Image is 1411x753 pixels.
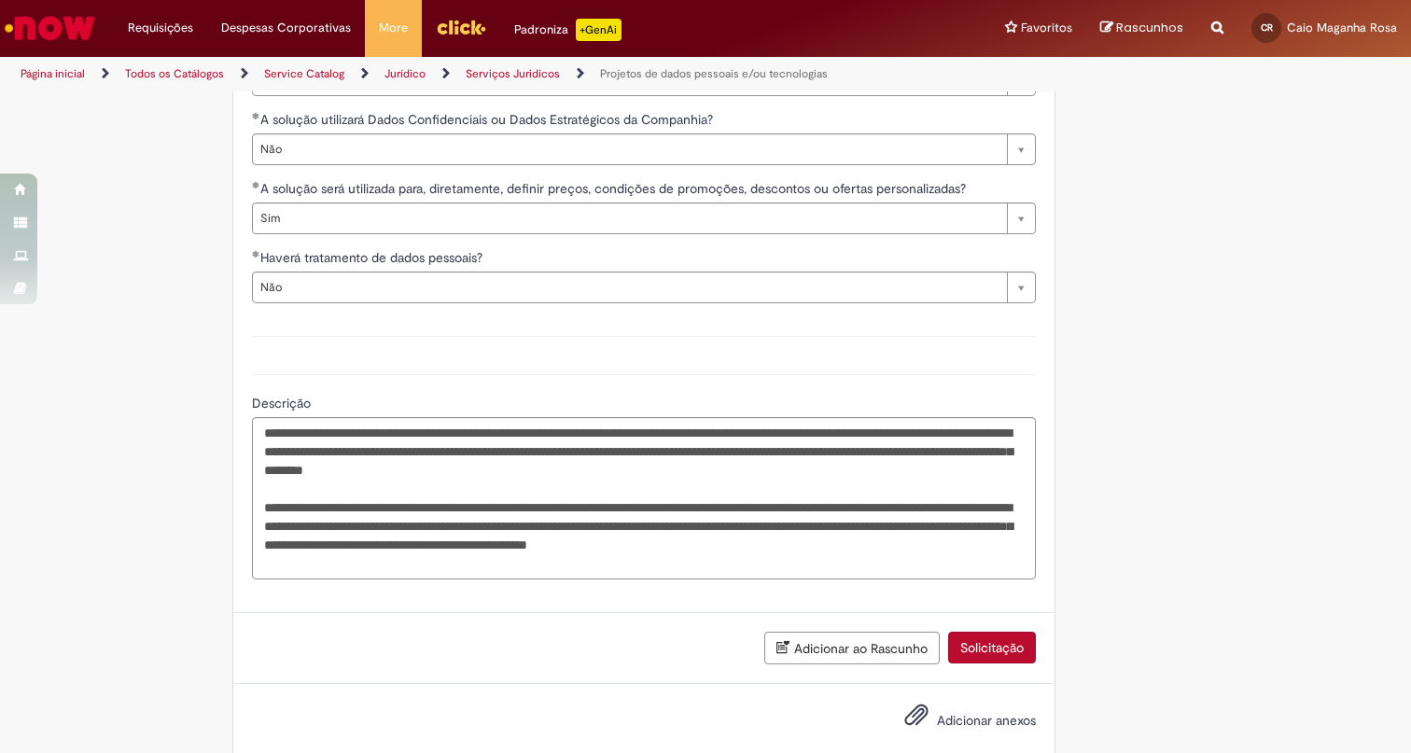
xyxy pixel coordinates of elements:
[1261,21,1273,34] span: CR
[576,19,622,41] p: +GenAi
[14,57,927,91] ul: Trilhas de página
[260,180,970,197] span: A solução será utilizada para, diretamente, definir preços, condições de promoções, descontos ou ...
[764,632,940,664] button: Adicionar ao Rascunho
[260,272,998,302] span: Não
[252,395,314,411] span: Descrição
[264,66,344,81] a: Service Catalog
[1116,19,1183,36] span: Rascunhos
[948,632,1036,663] button: Solicitação
[600,66,828,81] a: Projetos de dados pessoais e/ou tecnologias
[128,19,193,37] span: Requisições
[252,181,260,188] span: Obrigatório Preenchido
[2,9,98,47] img: ServiceNow
[1021,19,1072,37] span: Favoritos
[252,250,260,258] span: Obrigatório Preenchido
[252,417,1036,579] textarea: Descrição
[900,698,933,741] button: Adicionar anexos
[260,249,486,266] span: Haverá tratamento de dados pessoais?
[466,66,560,81] a: Serviços Juridicos
[384,66,426,81] a: Jurídico
[221,19,351,37] span: Despesas Corporativas
[379,19,408,37] span: More
[260,134,998,164] span: Não
[937,712,1036,729] span: Adicionar anexos
[1100,20,1183,37] a: Rascunhos
[436,13,486,41] img: click_logo_yellow_360x200.png
[260,203,998,233] span: Sim
[252,112,260,119] span: Obrigatório Preenchido
[21,66,85,81] a: Página inicial
[514,19,622,41] div: Padroniza
[125,66,224,81] a: Todos os Catálogos
[260,111,717,128] span: A solução utilizará Dados Confidenciais ou Dados Estratégicos da Companhia?
[1287,20,1397,35] span: Caio Maganha Rosa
